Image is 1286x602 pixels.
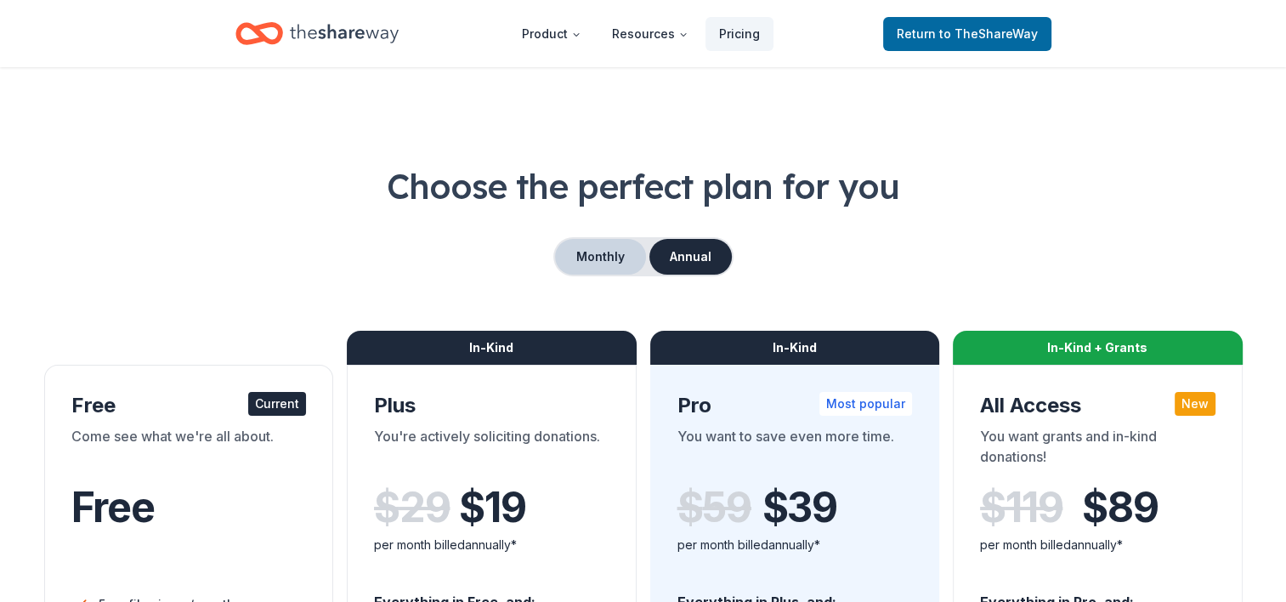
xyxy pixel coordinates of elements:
[677,392,913,419] div: Pro
[347,331,637,365] div: In-Kind
[71,426,307,474] div: Come see what we're all about.
[980,426,1215,474] div: You want grants and in-kind donations!
[980,535,1215,555] div: per month billed annually*
[762,484,837,531] span: $ 39
[374,535,609,555] div: per month billed annually*
[508,14,773,54] nav: Main
[71,392,307,419] div: Free
[705,17,773,51] a: Pricing
[598,17,702,51] button: Resources
[71,482,155,532] span: Free
[939,26,1038,41] span: to TheShareWay
[374,392,609,419] div: Plus
[650,331,940,365] div: In-Kind
[980,392,1215,419] div: All Access
[41,162,1245,210] h1: Choose the perfect plan for you
[248,392,306,416] div: Current
[883,17,1051,51] a: Returnto TheShareWay
[677,535,913,555] div: per month billed annually*
[555,239,646,275] button: Monthly
[1082,484,1158,531] span: $ 89
[508,17,595,51] button: Product
[235,14,399,54] a: Home
[897,24,1038,44] span: Return
[1175,392,1215,416] div: New
[459,484,525,531] span: $ 19
[819,392,912,416] div: Most popular
[374,426,609,474] div: You're actively soliciting donations.
[677,426,913,474] div: You want to save even more time.
[953,331,1243,365] div: In-Kind + Grants
[649,239,732,275] button: Annual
